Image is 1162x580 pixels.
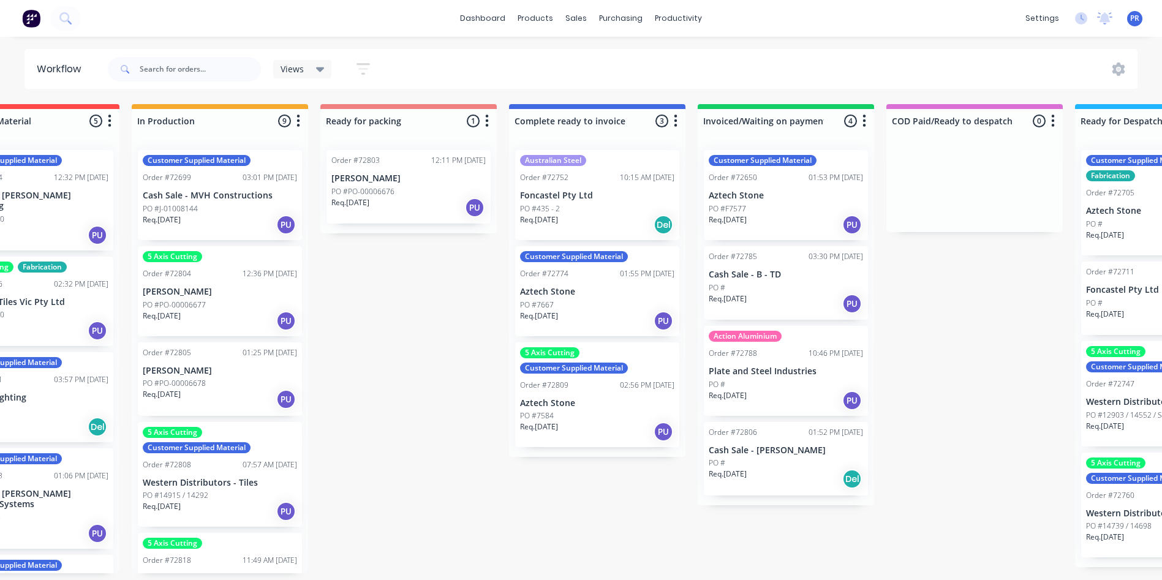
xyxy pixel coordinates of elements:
[520,410,554,421] p: PO #7584
[88,321,107,341] div: PU
[431,155,486,166] div: 12:11 PM [DATE]
[515,246,679,336] div: Customer Supplied MaterialOrder #7277401:55 PM [DATE]Aztech StonePO #7667Req.[DATE]PU
[1130,13,1139,24] span: PR
[709,214,747,225] p: Req. [DATE]
[704,422,868,495] div: Order #7280601:52 PM [DATE]Cash Sale - [PERSON_NAME]PO #Req.[DATE]Del
[515,342,679,448] div: 5 Axis CuttingCustomer Supplied MaterialOrder #7280902:56 PM [DATE]Aztech StonePO #7584Req.[DATE]PU
[88,417,107,437] div: Del
[620,172,674,183] div: 10:15 AM [DATE]
[1086,421,1124,432] p: Req. [DATE]
[709,172,757,183] div: Order #72650
[809,427,863,438] div: 01:52 PM [DATE]
[1086,521,1152,532] p: PO #14739 / 14698
[37,62,87,77] div: Workflow
[276,502,296,521] div: PU
[143,389,181,400] p: Req. [DATE]
[654,422,673,442] div: PU
[138,342,302,416] div: Order #7280501:25 PM [DATE][PERSON_NAME]PO #PO-00006678Req.[DATE]PU
[143,251,202,262] div: 5 Axis Cutting
[709,427,757,438] div: Order #72806
[709,390,747,401] p: Req. [DATE]
[465,198,485,217] div: PU
[143,311,181,322] p: Req. [DATE]
[138,422,302,527] div: 5 Axis CuttingCustomer Supplied MaterialOrder #7280807:57 AM [DATE]Western Distributors - TilesPO...
[143,478,297,488] p: Western Distributors - Tiles
[454,9,511,28] a: dashboard
[654,215,673,235] div: Del
[1086,346,1145,357] div: 5 Axis Cutting
[331,197,369,208] p: Req. [DATE]
[520,203,560,214] p: PO #435 - 2
[1086,458,1145,469] div: 5 Axis Cutting
[1086,298,1103,309] p: PO #
[704,246,868,320] div: Order #7278503:30 PM [DATE]Cash Sale - B - TDPO #Req.[DATE]PU
[809,348,863,359] div: 10:46 PM [DATE]
[143,538,202,549] div: 5 Axis Cutting
[520,380,568,391] div: Order #72809
[520,214,558,225] p: Req. [DATE]
[520,421,558,432] p: Req. [DATE]
[520,311,558,322] p: Req. [DATE]
[709,458,725,469] p: PO #
[143,190,297,201] p: Cash Sale - MVH Constructions
[520,172,568,183] div: Order #72752
[143,378,206,389] p: PO #PO-00006678
[520,299,554,311] p: PO #7667
[704,326,868,416] div: Action AluminiumOrder #7278810:46 PM [DATE]Plate and Steel IndustriesPO #Req.[DATE]PU
[331,155,380,166] div: Order #72803
[243,172,297,183] div: 03:01 PM [DATE]
[709,348,757,359] div: Order #72788
[1086,532,1124,543] p: Req. [DATE]
[842,294,862,314] div: PU
[709,331,782,342] div: Action Aluminium
[709,445,863,456] p: Cash Sale - [PERSON_NAME]
[243,268,297,279] div: 12:36 PM [DATE]
[54,374,108,385] div: 03:57 PM [DATE]
[276,390,296,409] div: PU
[520,268,568,279] div: Order #72774
[515,150,679,240] div: Australian SteelOrder #7275210:15 AM [DATE]Foncastel Pty LtdPO #435 - 2Req.[DATE]Del
[649,9,708,28] div: productivity
[143,442,251,453] div: Customer Supplied Material
[1086,170,1135,181] div: Fabrication
[143,203,198,214] p: PO #J-01008144
[559,9,593,28] div: sales
[620,268,674,279] div: 01:55 PM [DATE]
[709,190,863,201] p: Aztech Stone
[243,459,297,470] div: 07:57 AM [DATE]
[88,225,107,245] div: PU
[654,311,673,331] div: PU
[520,398,674,409] p: Aztech Stone
[18,262,67,273] div: Fabrication
[520,363,628,374] div: Customer Supplied Material
[1086,266,1134,277] div: Order #72711
[709,282,725,293] p: PO #
[593,9,649,28] div: purchasing
[326,150,491,224] div: Order #7280312:11 PM [DATE][PERSON_NAME]PO #PO-00006676Req.[DATE]PU
[1086,219,1103,230] p: PO #
[709,269,863,280] p: Cash Sale - B - TD
[143,287,297,297] p: [PERSON_NAME]
[520,190,674,201] p: Foncastel Pty Ltd
[842,469,862,489] div: Del
[143,155,251,166] div: Customer Supplied Material
[54,470,108,481] div: 01:06 PM [DATE]
[709,155,817,166] div: Customer Supplied Material
[1086,379,1134,390] div: Order #72747
[709,251,757,262] div: Order #72785
[143,366,297,376] p: [PERSON_NAME]
[54,172,108,183] div: 12:32 PM [DATE]
[1086,490,1134,501] div: Order #72760
[143,214,181,225] p: Req. [DATE]
[1086,230,1124,241] p: Req. [DATE]
[842,215,862,235] div: PU
[511,9,559,28] div: products
[709,203,746,214] p: PO #F7577
[143,268,191,279] div: Order #72804
[143,347,191,358] div: Order #72805
[709,366,863,377] p: Plate and Steel Industries
[809,251,863,262] div: 03:30 PM [DATE]
[143,427,202,438] div: 5 Axis Cutting
[331,186,394,197] p: PO #PO-00006676
[138,246,302,336] div: 5 Axis CuttingOrder #7280412:36 PM [DATE][PERSON_NAME]PO #PO-00006677Req.[DATE]PU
